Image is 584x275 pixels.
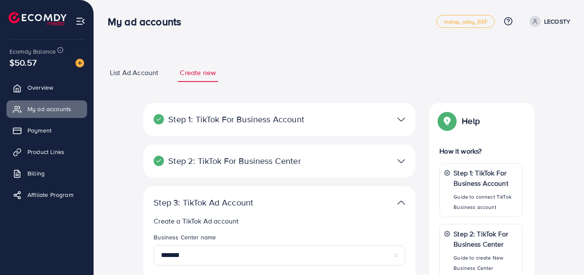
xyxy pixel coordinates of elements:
a: Affiliate Program [6,186,87,203]
span: Affiliate Program [27,190,73,199]
span: $50.57 [9,56,36,69]
p: Step 3: TikTok Ad Account [154,197,317,208]
span: Create new [180,68,216,78]
a: Billing [6,165,87,182]
img: TikTok partner [397,155,405,167]
span: Billing [27,169,45,178]
p: Create a TikTok Ad account [154,216,405,226]
span: Payment [27,126,51,135]
p: Step 2: TikTok For Business Center [454,229,518,249]
img: logo [9,12,67,25]
p: LECOSTY [544,16,570,27]
img: TikTok partner [397,196,405,209]
p: Step 2: TikTok For Business Center [154,156,317,166]
p: Step 1: TikTok For Business Account [154,114,317,124]
a: My ad accounts [6,100,87,118]
img: Popup guide [439,113,455,129]
p: How it works? [439,146,523,156]
img: menu [76,16,85,26]
a: Overview [6,79,87,96]
span: List Ad Account [110,68,158,78]
span: My ad accounts [27,105,71,113]
p: Guide to create New Business Center [454,253,518,273]
span: Ecomdy Balance [9,47,56,56]
iframe: Chat [548,236,578,269]
h3: My ad accounts [108,15,188,28]
span: Product Links [27,148,64,156]
span: Overview [27,83,53,92]
span: metap_oday_REF [444,19,487,24]
a: LECOSTY [526,16,570,27]
p: Help [462,116,480,126]
p: Step 1: TikTok For Business Account [454,168,518,188]
img: image [76,59,84,67]
a: Payment [6,122,87,139]
a: Product Links [6,143,87,160]
legend: Business Center name [154,233,405,245]
img: TikTok partner [397,113,405,126]
p: Guide to connect TikTok Business account [454,192,518,212]
a: metap_oday_REF [436,15,495,28]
